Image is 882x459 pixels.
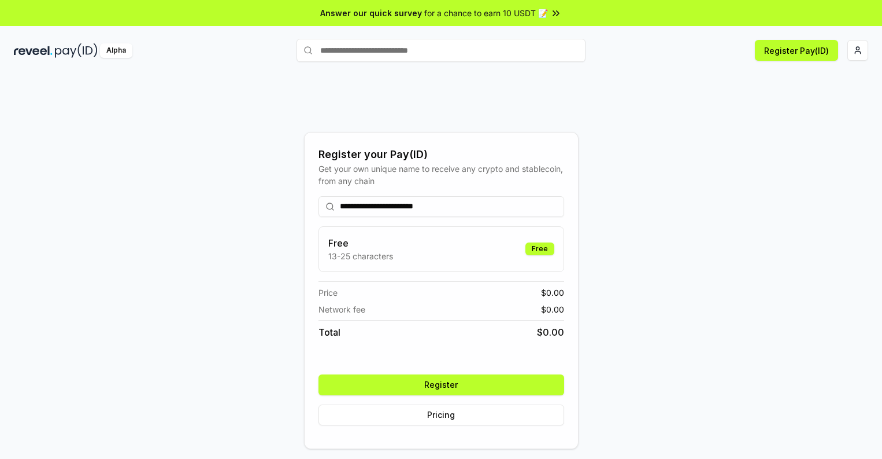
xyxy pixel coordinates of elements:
[525,243,554,255] div: Free
[328,250,393,262] p: 13-25 characters
[318,325,340,339] span: Total
[318,163,564,187] div: Get your own unique name to receive any crypto and stablecoin, from any chain
[318,374,564,395] button: Register
[14,43,53,58] img: reveel_dark
[318,287,338,299] span: Price
[318,303,365,315] span: Network fee
[318,405,564,425] button: Pricing
[100,43,132,58] div: Alpha
[424,7,548,19] span: for a chance to earn 10 USDT 📝
[541,287,564,299] span: $ 0.00
[318,146,564,163] div: Register your Pay(ID)
[541,303,564,315] span: $ 0.00
[320,7,422,19] span: Answer our quick survey
[328,236,393,250] h3: Free
[55,43,98,58] img: pay_id
[537,325,564,339] span: $ 0.00
[755,40,838,61] button: Register Pay(ID)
